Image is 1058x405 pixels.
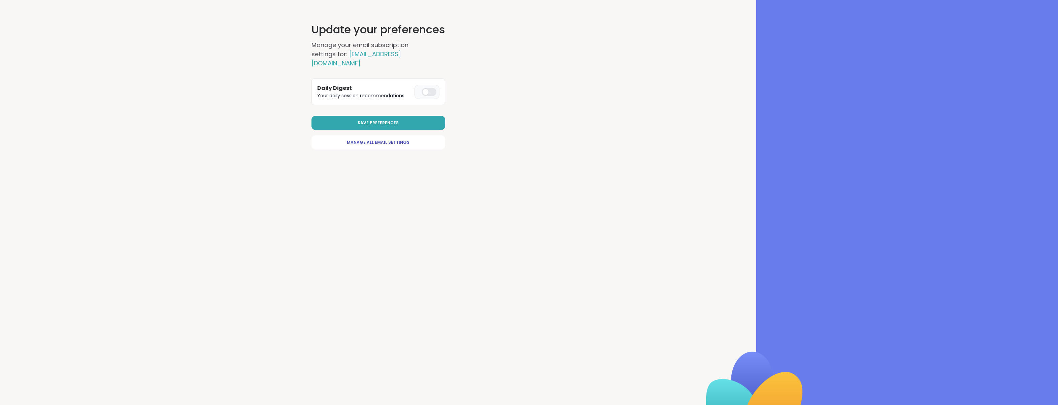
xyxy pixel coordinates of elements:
[311,116,445,130] button: Save Preferences
[311,50,401,67] span: [EMAIL_ADDRESS][DOMAIN_NAME]
[358,120,399,126] span: Save Preferences
[311,22,445,38] h1: Update your preferences
[311,40,433,68] h2: Manage your email subscription settings for:
[317,92,412,99] p: Your daily session recommendations
[317,84,412,92] h3: Daily Digest
[347,139,409,145] span: Manage All Email Settings
[311,135,445,149] a: Manage All Email Settings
